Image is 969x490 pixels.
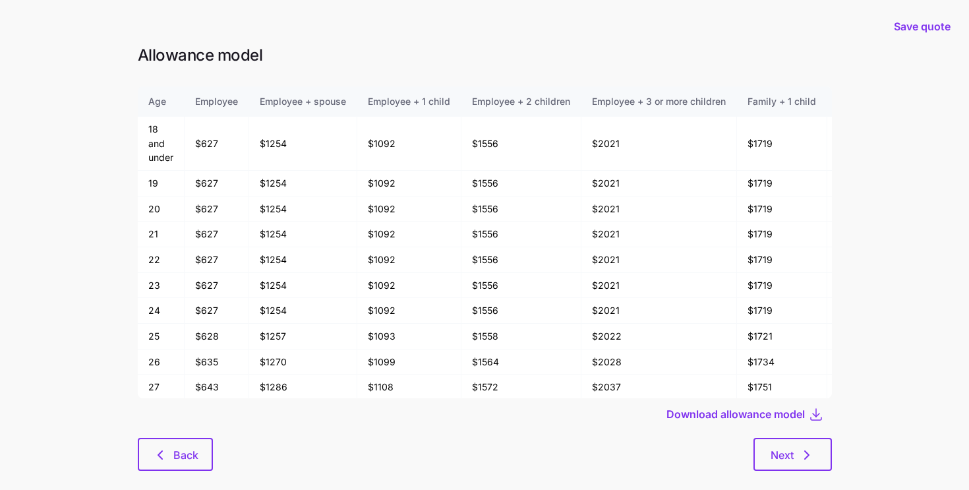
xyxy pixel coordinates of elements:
td: $1719 [737,222,827,247]
button: Download allowance model [666,406,808,422]
td: $643 [185,375,249,400]
td: $2183 [827,298,933,324]
td: $2199 [827,350,933,375]
td: $627 [185,222,249,247]
td: $1719 [737,247,827,273]
div: Employee + spouse [260,94,346,109]
div: Age [148,94,173,109]
td: $1092 [357,247,461,273]
td: $1719 [737,171,827,197]
span: Save quote [894,18,951,34]
td: 23 [138,273,185,299]
td: $627 [185,298,249,324]
td: $1556 [461,117,581,171]
td: 27 [138,375,185,400]
td: $1719 [737,273,827,299]
td: $1092 [357,171,461,197]
td: $2021 [581,273,737,299]
td: $1286 [249,375,357,400]
td: $1092 [357,197,461,222]
td: $2021 [581,197,737,222]
td: $2021 [581,247,737,273]
td: 26 [138,350,185,375]
td: $1564 [461,350,581,375]
td: 20 [138,197,185,222]
td: $2021 [581,171,737,197]
td: $1092 [357,222,461,247]
td: 22 [138,247,185,273]
td: $1556 [461,222,581,247]
td: $1254 [249,247,357,273]
td: $627 [185,117,249,171]
div: Family + 1 child [748,94,816,109]
td: $2215 [827,375,933,400]
td: $1721 [737,324,827,350]
td: $2183 [827,247,933,273]
button: Save quote [883,8,961,45]
td: 24 [138,298,185,324]
td: $1719 [737,117,827,171]
td: $1092 [357,298,461,324]
td: $2028 [581,350,737,375]
td: $627 [185,197,249,222]
td: $2021 [581,117,737,171]
div: Employee + 1 child [368,94,450,109]
td: $1108 [357,375,461,400]
td: $1270 [249,350,357,375]
td: $627 [185,247,249,273]
td: $1572 [461,375,581,400]
td: $627 [185,171,249,197]
td: $2183 [827,171,933,197]
td: $1556 [461,298,581,324]
button: Back [138,438,213,471]
div: Employee + 2 children [472,94,570,109]
td: $1254 [249,222,357,247]
td: $1257 [249,324,357,350]
td: $1556 [461,171,581,197]
td: $1556 [461,197,581,222]
td: $2183 [827,197,933,222]
button: Next [753,438,832,471]
td: $1751 [737,375,827,400]
td: $635 [185,350,249,375]
td: $1254 [249,197,357,222]
td: $1719 [737,197,827,222]
td: $2183 [827,117,933,171]
td: $2021 [581,298,737,324]
td: $627 [185,273,249,299]
td: 18 and under [138,117,185,171]
td: $1092 [357,273,461,299]
span: Download allowance model [666,406,805,422]
td: $2186 [827,324,933,350]
td: $1556 [461,247,581,273]
td: $1254 [249,273,357,299]
td: $1099 [357,350,461,375]
td: 19 [138,171,185,197]
div: Employee [195,94,238,109]
td: $1093 [357,324,461,350]
td: $1558 [461,324,581,350]
h1: Allowance model [138,45,832,65]
span: Back [173,447,198,463]
td: $2022 [581,324,737,350]
td: 25 [138,324,185,350]
td: $1556 [461,273,581,299]
td: $1719 [737,298,827,324]
td: $1254 [249,171,357,197]
td: $1254 [249,117,357,171]
td: $1254 [249,298,357,324]
td: $1734 [737,350,827,375]
td: $2037 [581,375,737,400]
td: $628 [185,324,249,350]
td: $2021 [581,222,737,247]
div: Employee + 3 or more children [592,94,726,109]
td: $1092 [357,117,461,171]
td: $2183 [827,222,933,247]
td: $2183 [827,273,933,299]
span: Next [771,447,794,463]
td: 21 [138,222,185,247]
